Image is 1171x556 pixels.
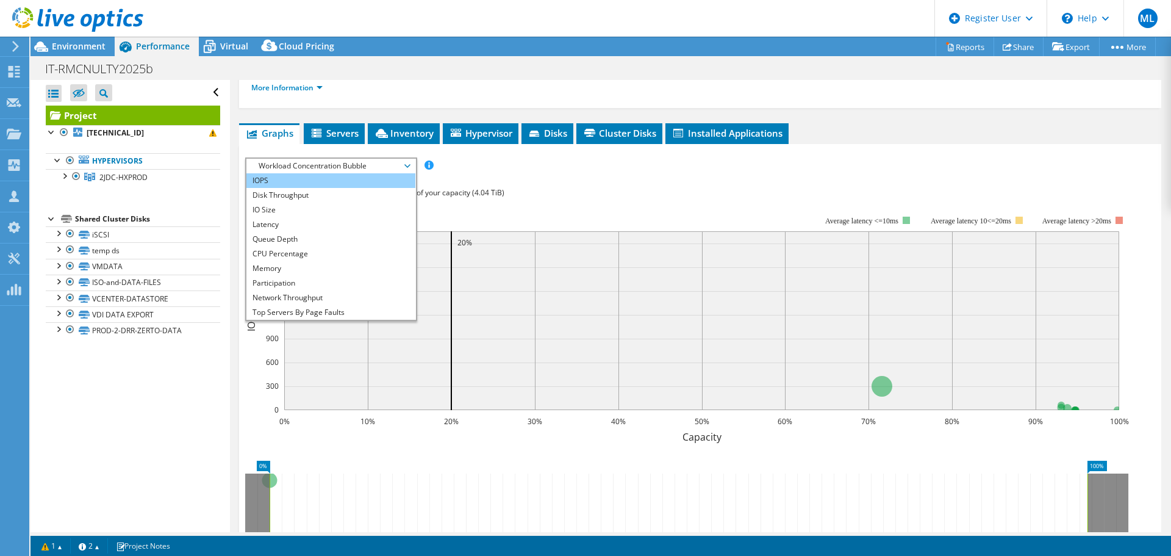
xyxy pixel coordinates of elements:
text: 900 [266,333,279,344]
text: 300 [266,381,279,391]
span: 2JDC-HXPROD [99,172,148,182]
span: Inventory [374,127,434,139]
span: Cluster Disks [582,127,656,139]
a: Hypervisors [46,153,220,169]
span: Hypervisor [449,127,512,139]
text: 20% [457,237,472,248]
li: Network Throughput [246,291,415,305]
a: Export [1043,37,1100,56]
tspan: Average latency 10<=20ms [931,217,1011,225]
a: ISO-and-DATA-FILES [46,275,220,291]
text: 30% [528,416,542,427]
li: IO Size [246,203,415,217]
a: iSCSI [46,226,220,242]
text: 20% [444,416,459,427]
span: Performance [136,40,190,52]
text: 50% [695,416,709,427]
li: Top Servers By Page Faults [246,305,415,320]
a: 2JDC-HXPROD [46,169,220,185]
li: Latency [246,217,415,232]
text: 60% [778,416,792,427]
text: 0 [274,405,279,415]
a: [TECHNICAL_ID] [46,125,220,141]
text: Average latency >20ms [1042,217,1111,225]
text: 100% [1110,416,1129,427]
tspan: Average latency <=10ms [825,217,898,225]
text: 70% [861,416,876,427]
a: More [1099,37,1156,56]
a: VCENTER-DATASTORE [46,291,220,306]
a: temp ds [46,242,220,258]
a: 1 [33,538,71,554]
div: Shared Cluster Disks [75,212,220,226]
span: Servers [310,127,359,139]
li: Queue Depth [246,232,415,247]
span: 24% of IOPS falls on 20% of your capacity (4.04 TiB) [331,187,504,198]
span: Cloud Pricing [279,40,334,52]
a: Share [994,37,1044,56]
span: Environment [52,40,106,52]
span: Graphs [245,127,293,139]
a: VDI DATA EXPORT [46,306,220,322]
a: 2 [70,538,108,554]
li: IOPS [246,173,415,188]
span: Disks [528,127,567,139]
span: Workload Concentration Bubble [252,159,409,173]
span: ML [1138,9,1158,28]
a: VMDATA [46,259,220,275]
text: 90% [1028,416,1043,427]
li: CPU Percentage [246,247,415,261]
text: 80% [945,416,959,427]
span: Installed Applications [671,127,782,139]
text: IOPS [245,310,258,331]
li: Memory [246,261,415,276]
text: Capacity [682,430,722,444]
text: 0% [279,416,290,427]
text: 40% [611,416,626,427]
li: Participation [246,276,415,291]
a: Project [46,106,220,125]
b: [TECHNICAL_ID] [87,128,144,138]
svg: \n [1062,13,1073,24]
a: Reports [936,37,994,56]
text: 600 [266,357,279,367]
li: Disk Throughput [246,188,415,203]
a: PROD-2-DRR-ZERTO-DATA [46,322,220,338]
span: Virtual [220,40,248,52]
text: 10% [360,416,375,427]
a: Project Notes [107,538,179,554]
h1: IT-RMCNULTY2025b [40,62,172,76]
a: More Information [251,82,323,93]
